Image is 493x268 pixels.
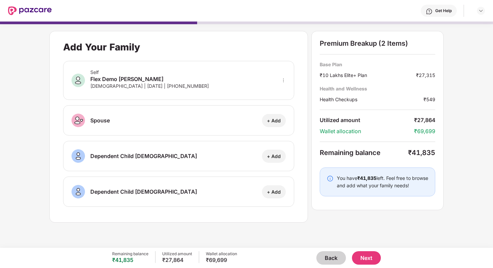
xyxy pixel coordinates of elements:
[206,251,237,257] div: Wallet allocation
[112,251,148,257] div: Remaining balance
[90,83,209,89] div: [DEMOGRAPHIC_DATA] | [DATE] | [PHONE_NUMBER]
[72,185,85,198] img: svg+xml;base64,PHN2ZyB3aWR0aD0iNDAiIGhlaWdodD0iNDAiIHZpZXdCb3g9IjAgMCA0MCA0MCIgZmlsbD0ibm9uZSIgeG...
[320,149,408,157] div: Remaining balance
[320,96,423,103] div: Health Checkups
[90,75,209,83] div: Flex Demo [PERSON_NAME]
[90,188,197,196] div: Dependent Child [DEMOGRAPHIC_DATA]
[267,117,281,124] div: + Add
[426,8,433,15] img: svg+xml;base64,PHN2ZyBpZD0iSGVscC0zMngzMiIgeG1sbnM9Imh0dHA6Ly93d3cudzMub3JnLzIwMDAvc3ZnIiB3aWR0aD...
[414,117,435,124] div: ₹27,864
[327,175,333,182] img: svg+xml;base64,PHN2ZyBpZD0iSW5mby0yMHgyMCIgeG1sbnM9Imh0dHA6Ly93d3cudzMub3JnLzIwMDAvc3ZnIiB3aWR0aD...
[352,251,381,265] button: Next
[90,152,197,160] div: Dependent Child [DEMOGRAPHIC_DATA]
[320,61,435,68] div: Base Plan
[63,41,140,53] div: Add Your Family
[320,72,416,79] div: ₹10 Lakhs Elite+ Plan
[320,117,414,124] div: Utilized amount
[72,114,85,127] img: svg+xml;base64,PHN2ZyB3aWR0aD0iNDAiIGhlaWdodD0iNDAiIHZpZXdCb3g9IjAgMCA0MCA0MCIgZmlsbD0ibm9uZSIgeG...
[8,6,52,15] img: New Pazcare Logo
[414,128,435,135] div: ₹69,699
[281,78,286,83] span: more
[90,116,110,124] div: Spouse
[320,128,414,135] div: Wallet allocation
[416,72,435,79] div: ₹27,315
[357,175,376,181] b: ₹41,835
[90,69,209,75] div: Self
[423,96,435,103] div: ₹549
[320,39,435,47] div: Premium Breakup (2 Items)
[337,175,428,189] div: You have left. Feel free to browse and add what your family needs!
[162,251,192,257] div: Utilized amount
[320,85,435,92] div: Health and Wellness
[267,153,281,159] div: + Add
[72,74,85,87] img: svg+xml;base64,PHN2ZyB3aWR0aD0iNDAiIGhlaWdodD0iNDAiIHZpZXdCb3g9IjAgMCA0MCA0MCIgZmlsbD0ibm9uZSIgeG...
[72,149,85,163] img: svg+xml;base64,PHN2ZyB3aWR0aD0iNDAiIGhlaWdodD0iNDAiIHZpZXdCb3g9IjAgMCA0MCA0MCIgZmlsbD0ibm9uZSIgeG...
[267,189,281,195] div: + Add
[112,257,148,263] div: ₹41,835
[408,149,435,157] div: ₹41,835
[435,8,452,13] div: Get Help
[478,8,484,13] img: svg+xml;base64,PHN2ZyBpZD0iRHJvcGRvd24tMzJ4MzIiIHhtbG5zPSJodHRwOi8vd3d3LnczLm9yZy8yMDAwL3N2ZyIgd2...
[162,257,192,263] div: ₹27,864
[206,257,237,263] div: ₹69,699
[316,251,346,265] button: Back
